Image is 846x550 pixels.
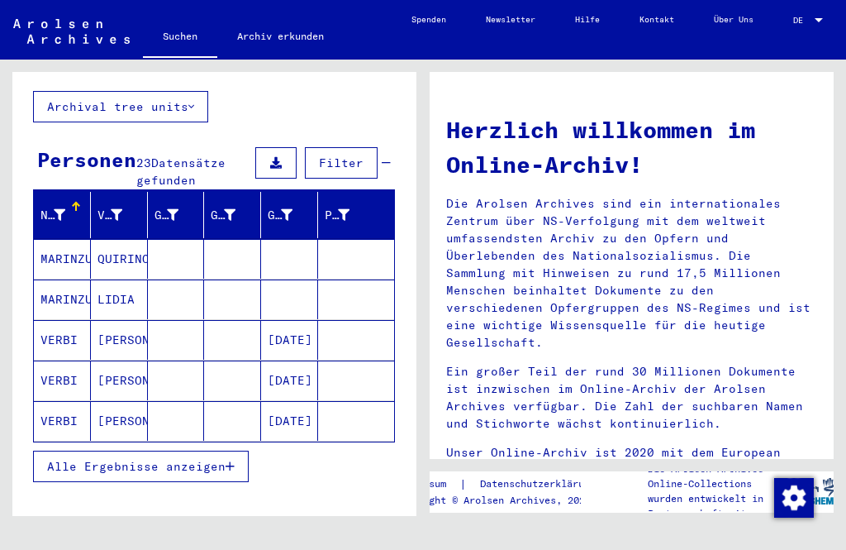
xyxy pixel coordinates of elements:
[774,478,814,518] img: Zustimmung ändern
[467,476,615,493] a: Datenschutzerklärung
[211,202,260,228] div: Geburt‏
[648,491,783,521] p: wurden entwickelt in Partnerschaft mit
[446,444,817,531] p: Unser Online-Archiv ist 2020 mit dem European Heritage Award / Europa Nostra Award 2020 ausgezeic...
[154,207,179,224] div: Geburtsname
[34,401,91,441] mat-cell: VERBI
[136,155,151,170] span: 23
[261,401,318,441] mat-cell: [DATE]
[318,192,394,238] mat-header-cell: Prisoner #
[325,202,374,228] div: Prisoner #
[325,207,349,224] div: Prisoner #
[34,192,91,238] mat-header-cell: Nachname
[13,19,130,44] img: Arolsen_neg.svg
[261,320,318,360] mat-cell: [DATE]
[91,320,148,360] mat-cell: [PERSON_NAME]
[136,155,226,188] span: Datensätze gefunden
[268,202,317,228] div: Geburtsdatum
[446,195,817,352] p: Die Arolsen Archives sind ein internationales Zentrum über NS-Verfolgung mit dem weltweit umfasse...
[154,202,204,228] div: Geburtsname
[211,207,235,224] div: Geburt‏
[91,361,148,400] mat-cell: [PERSON_NAME]
[793,16,811,25] span: DE
[97,207,122,224] div: Vorname
[143,17,217,60] a: Suchen
[47,459,226,474] span: Alle Ergebnisse anzeigen
[394,493,615,508] p: Copyright © Arolsen Archives, 2021
[91,239,148,279] mat-cell: QUIRINO
[34,280,91,319] mat-cell: MARINZULICH
[91,192,148,238] mat-header-cell: Vorname
[261,361,318,400] mat-cell: [DATE]
[34,239,91,279] mat-cell: MARINZULICH
[34,320,91,360] mat-cell: VERBI
[446,112,817,182] h1: Herzlich willkommen im Online-Archiv!
[148,192,205,238] mat-header-cell: Geburtsname
[204,192,261,238] mat-header-cell: Geburt‏
[305,147,378,179] button: Filter
[319,155,364,170] span: Filter
[33,451,249,482] button: Alle Ergebnisse anzeigen
[268,207,292,224] div: Geburtsdatum
[217,17,344,56] a: Archiv erkunden
[446,363,817,433] p: Ein großer Teil der rund 30 Millionen Dokumente ist inzwischen im Online-Archiv der Arolsen Archi...
[34,361,91,400] mat-cell: VERBI
[40,207,65,224] div: Nachname
[394,476,615,493] div: |
[37,145,136,175] div: Personen
[91,280,148,319] mat-cell: LIDIA
[261,192,318,238] mat-header-cell: Geburtsdatum
[91,401,148,441] mat-cell: [PERSON_NAME]
[97,202,147,228] div: Vorname
[648,462,783,491] p: Die Arolsen Archives Online-Collections
[40,202,90,228] div: Nachname
[33,91,208,122] button: Archival tree units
